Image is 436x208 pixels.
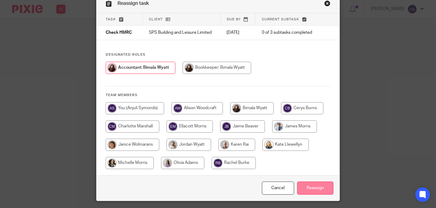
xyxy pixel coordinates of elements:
span: Task [106,18,116,21]
p: SPS Building and Leisure Limited [149,29,215,36]
span: Due by [227,18,241,21]
a: Close this dialog window [262,182,294,195]
span: Current subtask [262,18,299,21]
span: Client [149,18,163,21]
input: Reassign [297,182,333,195]
a: Close this dialog window [324,0,330,9]
p: [DATE] [227,29,249,36]
h4: Designated Roles [106,52,330,57]
span: Reassign task [118,1,149,6]
span: Check HMRC [106,31,132,35]
td: 0 of 3 subtasks completed [256,26,321,40]
h4: Team members [106,93,330,98]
